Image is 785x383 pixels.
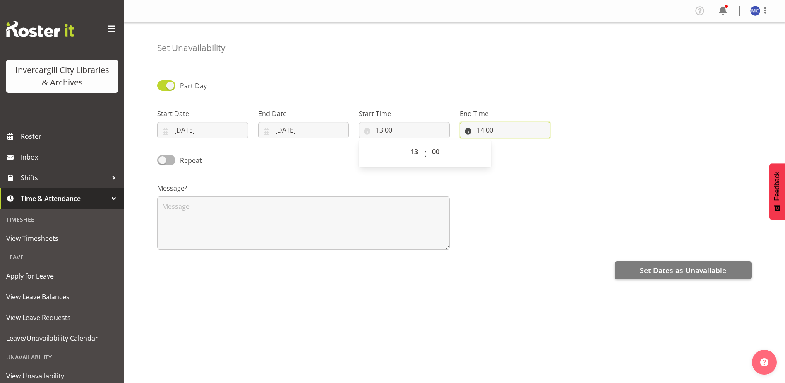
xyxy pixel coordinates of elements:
[258,109,349,119] label: End Date
[359,122,450,138] input: Click to select...
[769,163,785,220] button: Feedback - Show survey
[157,122,248,138] input: Click to select...
[615,261,752,279] button: Set Dates as Unavailable
[157,183,450,193] label: Message*
[6,332,118,344] span: Leave/Unavailability Calendar
[6,232,118,245] span: View Timesheets
[2,349,122,366] div: Unavailability
[750,6,760,16] img: maria-catu11656.jpg
[2,286,122,307] a: View Leave Balances
[640,265,726,276] span: Set Dates as Unavailable
[2,211,122,228] div: Timesheet
[6,291,118,303] span: View Leave Balances
[6,270,118,282] span: Apply for Leave
[359,109,450,119] label: Start Time
[175,155,202,165] span: Repeat
[6,21,74,37] img: Rosterit website logo
[460,122,551,138] input: Click to select...
[157,109,248,119] label: Start Date
[157,43,225,53] h4: Set Unavailability
[180,81,207,90] span: Part Day
[2,228,122,249] a: View Timesheets
[2,249,122,266] div: Leave
[21,192,108,205] span: Time & Attendance
[424,143,427,164] span: :
[258,122,349,138] input: Click to select...
[21,172,108,184] span: Shifts
[6,370,118,382] span: View Unavailability
[773,172,781,201] span: Feedback
[21,151,120,163] span: Inbox
[460,109,551,119] label: End Time
[2,328,122,349] a: Leave/Unavailability Calendar
[6,311,118,324] span: View Leave Requests
[2,307,122,328] a: View Leave Requests
[21,130,120,143] span: Roster
[760,358,768,366] img: help-xxl-2.png
[2,266,122,286] a: Apply for Leave
[14,64,110,89] div: Invercargill City Libraries & Archives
